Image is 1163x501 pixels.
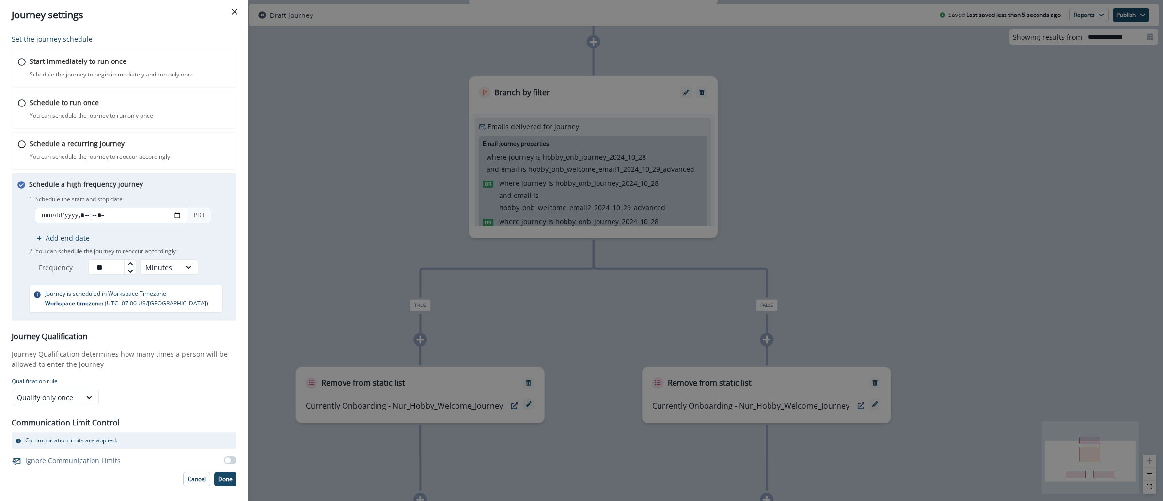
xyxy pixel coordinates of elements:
p: 1. Schedule the start and stop date [29,195,231,204]
p: Start immediately to run once [30,56,126,66]
p: 2. You can schedule the journey to reoccur accordingly [29,247,231,256]
p: Set the journey schedule [12,34,236,44]
div: Minutes [145,262,175,273]
p: Communication Limit Control [12,417,120,428]
p: Journey is scheduled in Workspace Timezone ( UTC -07:00 US/[GEOGRAPHIC_DATA] ) [45,289,208,308]
button: Close [227,4,242,19]
div: PDT [188,208,211,223]
div: Qualify only once [17,393,76,403]
p: You can schedule the journey to reoccur accordingly [30,152,170,161]
p: Qualification rule [12,377,236,386]
p: Add end date [46,233,90,243]
p: Schedule the journey to begin immediately and run only once [30,70,194,79]
button: Cancel [183,472,210,486]
h3: Journey Qualification [12,332,236,341]
div: Journey settings [12,8,236,22]
p: Ignore Communication Limits [25,455,121,466]
p: Frequency [39,262,84,273]
p: Communication limits are applied. [25,436,117,445]
p: Cancel [188,476,206,483]
p: Schedule a high frequency journey [29,179,143,189]
button: Done [214,472,236,486]
p: Done [218,476,233,483]
p: Schedule to run once [30,97,99,107]
p: Schedule a recurring journey [30,138,125,149]
span: Workspace timezone: [45,299,105,307]
p: You can schedule the journey to run only once [30,111,153,120]
p: Journey Qualification determines how many times a person will be allowed to enter the journey [12,349,236,369]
